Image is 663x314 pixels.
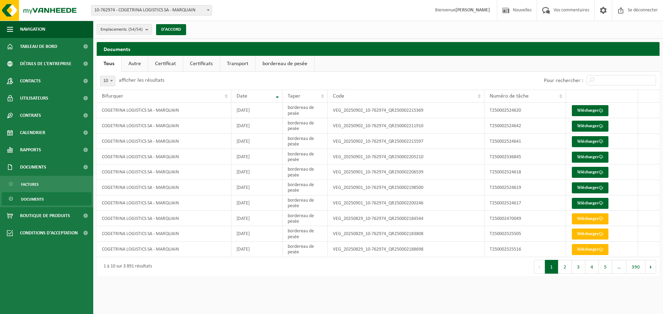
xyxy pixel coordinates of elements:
font: VEG_20250901_10-762974_QR250002205210 [333,154,423,159]
a: Documents [2,192,92,205]
font: Date [237,93,247,99]
font: Télécharger [577,232,599,236]
font: VEG_20250902_10-762974_QR250002215597 [333,139,423,144]
font: [DATE] [237,108,250,113]
font: VEG_20250829_10-762974_QR250002188698 [333,247,423,252]
a: Télécharger [572,213,608,224]
button: 5 [599,260,612,274]
font: Documents [21,197,44,202]
font: VEG_20250901_10-762974_QR250002206539 [333,170,423,175]
font: bordereau de pesée [262,61,307,67]
font: [PERSON_NAME] [455,8,490,13]
font: Emplacements [100,27,127,32]
font: [DATE] [237,139,250,144]
font: Télécharger [577,201,599,205]
font: COGETRINA LOGISTICS SA - MARQUAIN [102,185,179,190]
font: bordereau de pesée [288,167,314,178]
font: Tableau de bord [20,44,57,49]
a: Télécharger [572,167,608,178]
font: Télécharger [577,155,599,159]
font: VEG_20250901_10-762974_QR250002198500 [333,185,423,190]
font: Télécharger [577,108,599,113]
font: T250002524619 [490,185,521,190]
font: Télécharger [577,247,599,252]
font: Se déconnecter [628,8,658,13]
font: Contrats [20,113,41,118]
button: Emplacements(54/54) [97,24,152,34]
font: COGETRINA LOGISTICS SA - MARQUAIN [102,154,179,159]
button: Previous [534,260,545,274]
font: Rapports [20,148,41,153]
font: 10-762974 - COGETRINA LOGISTICS SA - MARQUAIN [94,8,195,13]
span: … [612,260,626,274]
a: Télécharger [572,229,608,240]
font: Numéro de tâche [490,93,529,99]
a: Télécharger [572,244,608,255]
font: T250002470049 [490,216,521,221]
button: 1 [545,260,558,274]
font: bordereau de pesée [288,198,314,209]
font: Contacts [20,79,41,84]
font: Pour rechercher : [544,78,583,83]
font: Nouvelles [513,8,531,13]
font: bordereau de pesée [288,121,314,131]
font: [DATE] [237,185,250,190]
font: Télécharger [577,124,599,128]
font: bordereau de pesée [288,105,314,116]
a: Télécharger [572,182,608,193]
font: T250002524620 [490,108,521,113]
button: 4 [585,260,599,274]
a: Télécharger [572,152,608,163]
font: bordereau de pesée [288,182,314,193]
a: Télécharger [572,136,608,147]
font: Navigation [20,27,45,32]
font: Documents [20,165,46,170]
font: COGETRINA LOGISTICS SA - MARQUAIN [102,108,179,113]
font: Télécharger [577,170,599,174]
font: [DATE] [237,154,250,159]
span: 10-762974 - COGETRINA LOGISTICS SA - MARQUAIN [92,6,212,15]
span: 10 [100,76,115,86]
font: [DATE] [237,123,250,129]
font: COGETRINA LOGISTICS SA - MARQUAIN [102,170,179,175]
font: bordereau de pesée [288,136,314,147]
font: COGETRINA LOGISTICS SA - MARQUAIN [102,123,179,129]
button: 390 [626,260,645,274]
font: [DATE] [237,201,250,206]
font: Détails de l'entreprise [20,61,71,67]
font: T250002525516 [490,247,521,252]
font: Conditions d'acceptation [20,231,78,236]
font: Télécharger [577,216,599,221]
a: Télécharger [572,198,608,209]
font: bordereau de pesée [288,213,314,224]
font: bordereau de pesée [288,244,314,255]
font: 10 [103,78,108,83]
font: bordereau de pesée [288,151,314,162]
font: [DATE] [237,170,250,175]
font: Vos commentaires [554,8,589,13]
font: VEG_20250902_10-762974_QR250002215369 [333,108,423,113]
font: T250002524617 [490,201,521,206]
font: Code [333,93,344,99]
font: COGETRINA LOGISTICS SA - MARQUAIN [102,201,179,206]
font: Autre [128,61,141,67]
font: T250002524641 [490,139,521,144]
font: Transport [227,61,248,67]
span: 10-762974 - COGETRINA LOGISTICS SA - MARQUAIN [91,5,212,16]
a: Télécharger [572,121,608,132]
font: Calendrier [20,130,45,135]
font: Bifurquer [102,93,123,99]
font: VEG_20250829_10-762974_QR250002183808 [333,231,423,236]
font: Tous [104,61,114,67]
font: Taper [288,93,300,99]
button: Next [645,260,656,274]
font: 1 à 10 sur 3 891 résultats [104,264,152,269]
button: 3 [572,260,585,274]
font: Boutique de produits [20,213,70,219]
font: afficher les résultats [119,78,164,83]
font: Factures [21,183,39,187]
font: Documents [104,47,130,52]
font: bordereau de pesée [288,229,314,239]
font: Télécharger [577,139,599,144]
